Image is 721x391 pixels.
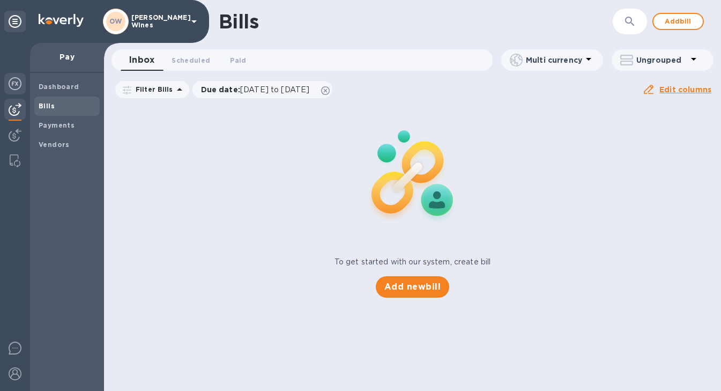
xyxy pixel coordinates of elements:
[636,55,687,65] p: Ungrouped
[39,83,79,91] b: Dashboard
[109,17,122,25] b: OW
[240,85,309,94] span: [DATE] to [DATE]
[659,85,711,94] u: Edit columns
[131,14,185,29] p: [PERSON_NAME] Wines
[652,13,704,30] button: Addbill
[335,256,491,268] p: To get started with our system, create bill
[376,276,449,298] button: Add newbill
[384,281,441,293] span: Add new bill
[131,85,173,94] p: Filter Bills
[39,102,55,110] b: Bills
[192,81,333,98] div: Due date:[DATE] to [DATE]
[219,10,258,33] h1: Bills
[526,55,582,65] p: Multi currency
[129,53,154,68] span: Inbox
[662,15,694,28] span: Add bill
[172,55,210,66] span: Scheduled
[201,84,315,95] p: Due date :
[39,51,95,62] p: Pay
[9,77,21,90] img: Foreign exchange
[230,55,246,66] span: Paid
[39,14,84,27] img: Logo
[39,121,75,129] b: Payments
[39,141,70,149] b: Vendors
[4,11,26,32] div: Unpin categories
